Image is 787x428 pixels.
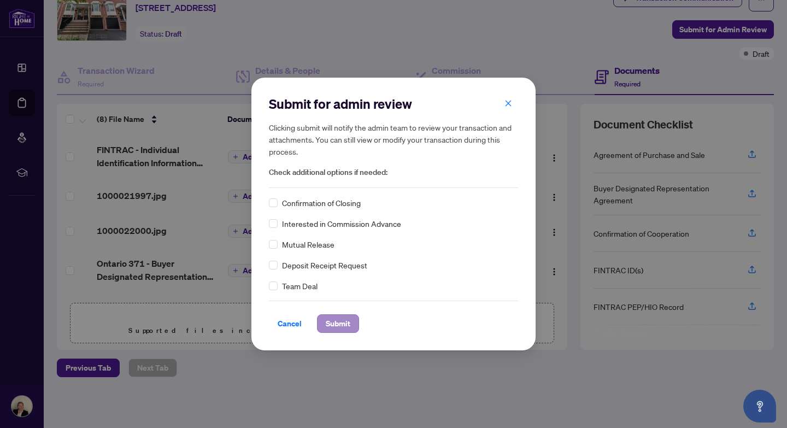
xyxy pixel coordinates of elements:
span: Deposit Receipt Request [282,259,367,271]
span: Interested in Commission Advance [282,218,401,230]
button: Submit [317,314,359,333]
button: Open asap [743,390,776,423]
button: Cancel [269,314,310,333]
span: Cancel [278,315,302,332]
span: Check additional options if needed: [269,166,518,179]
span: Mutual Release [282,238,334,250]
h5: Clicking submit will notify the admin team to review your transaction and attachments. You can st... [269,121,518,157]
span: close [504,99,512,107]
span: Submit [326,315,350,332]
h2: Submit for admin review [269,95,518,113]
span: Confirmation of Closing [282,197,361,209]
span: Team Deal [282,280,318,292]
